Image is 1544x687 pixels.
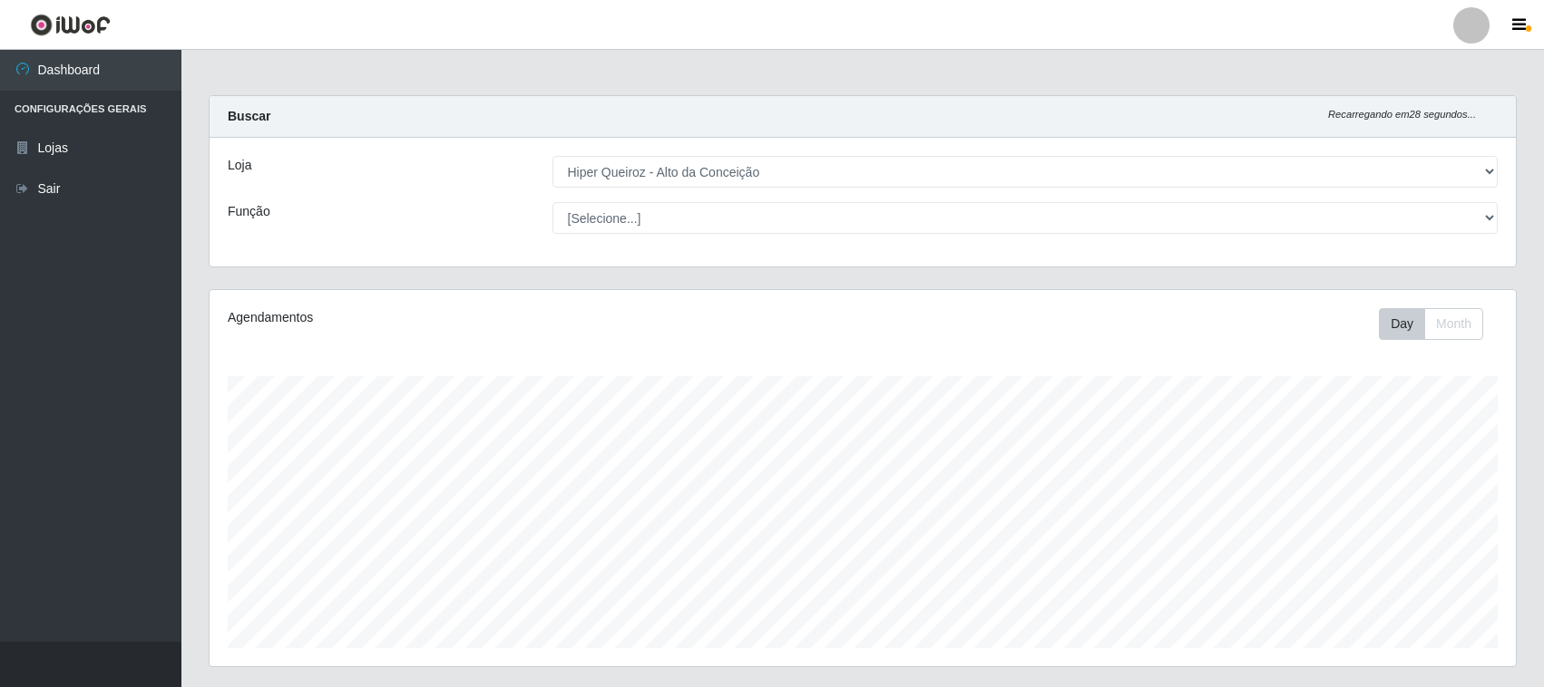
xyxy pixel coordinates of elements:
div: First group [1379,308,1483,340]
div: Toolbar with button groups [1379,308,1498,340]
div: Agendamentos [228,308,741,327]
strong: Buscar [228,109,270,123]
img: CoreUI Logo [30,14,111,36]
button: Month [1424,308,1483,340]
label: Função [228,202,270,221]
label: Loja [228,156,251,175]
i: Recarregando em 28 segundos... [1328,109,1476,120]
button: Day [1379,308,1425,340]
